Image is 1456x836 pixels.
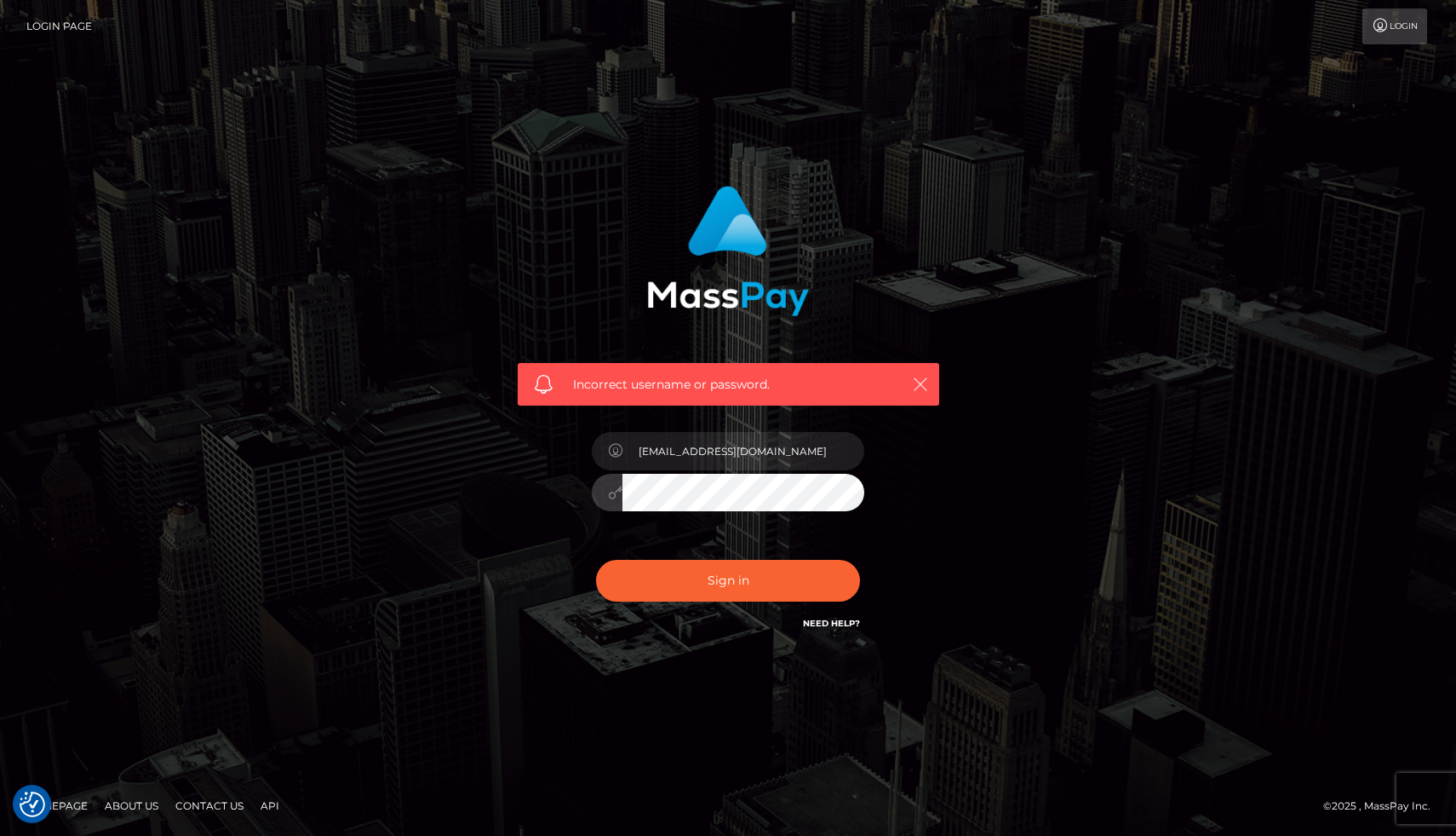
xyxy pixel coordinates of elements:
img: MassPay Login [647,186,809,316]
a: About Us [98,793,165,819]
div: © 2025 , MassPay Inc. [1323,797,1443,816]
button: Sign in [596,560,860,602]
a: Login [1362,9,1427,44]
input: Username... [622,432,864,470]
button: Consent Preferences [20,792,45,817]
a: Homepage [19,793,95,819]
img: Revisit consent button [20,792,45,817]
a: Need Help? [803,618,860,629]
a: API [254,793,286,819]
span: Incorrect username or password. [573,376,884,394]
a: Login Page [26,9,92,44]
a: Contact Us [169,793,250,819]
